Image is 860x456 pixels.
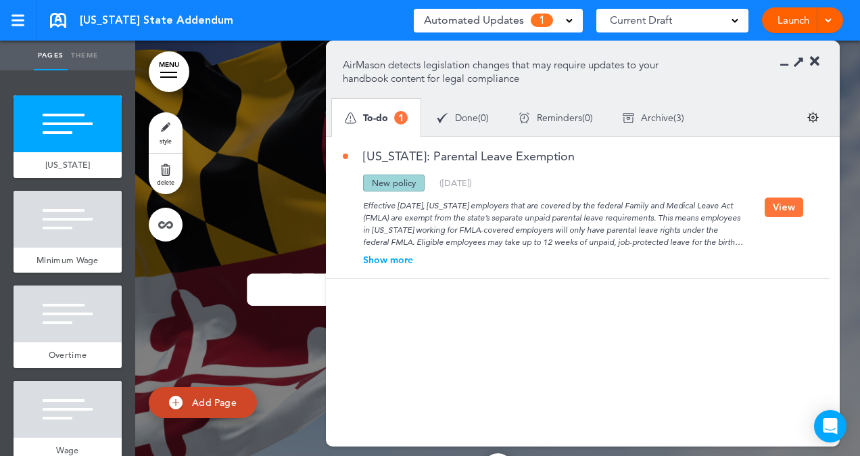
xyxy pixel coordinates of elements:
[149,51,189,92] a: MENU
[14,248,122,273] a: Minimum Wage
[585,113,590,122] span: 0
[765,198,803,217] button: View
[504,100,608,136] div: ( )
[641,113,673,122] span: Archive
[343,150,575,162] a: [US_STATE]: Parental Leave Exemption
[531,14,553,27] span: 1
[363,175,425,191] div: New policy
[610,11,672,30] span: Current Draft
[363,113,388,122] span: To-do
[80,13,233,28] span: [US_STATE] State Addendum
[14,152,122,178] a: [US_STATE]
[49,349,87,361] span: Overtime
[424,11,524,30] span: Automated Updates
[442,177,469,188] span: [DATE]
[394,111,408,124] span: 1
[537,113,582,122] span: Reminders
[160,137,172,145] span: style
[343,191,765,248] div: Effective [DATE], [US_STATE] employers that are covered by the federal Family and Medical Leave A...
[676,113,682,122] span: 3
[34,41,68,70] a: Pages
[149,154,183,194] a: delete
[455,113,478,122] span: Done
[437,112,448,124] img: apu_icons_done.svg
[157,178,174,186] span: delete
[623,112,634,124] img: apu_icons_archive.svg
[149,387,257,419] a: Add Page
[343,255,765,265] div: Show more
[345,112,356,124] img: apu_icons_todo.svg
[422,100,504,136] div: ( )
[481,113,486,122] span: 0
[37,254,99,266] span: Minimum Wage
[608,100,699,136] div: ( )
[149,112,183,153] a: style
[519,112,530,124] img: apu_icons_remind.svg
[45,159,91,170] span: [US_STATE]
[169,396,183,409] img: add.svg
[807,112,819,123] img: settings.svg
[68,41,101,70] a: Theme
[343,58,679,85] p: AirMason detects legislation changes that may require updates to your handbook content for legal ...
[772,7,815,33] a: Launch
[192,396,237,409] span: Add Page
[814,410,846,442] div: Open Intercom Messenger
[439,179,472,187] div: ( )
[14,342,122,368] a: Overtime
